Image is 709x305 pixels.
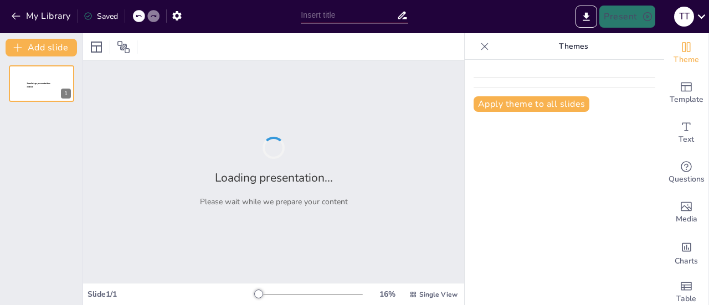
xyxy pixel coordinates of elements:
[474,96,589,112] button: Apply theme to all slides
[117,40,130,54] span: Position
[664,73,708,113] div: Add ready made slides
[61,89,71,99] div: 1
[215,170,333,185] h2: Loading presentation...
[674,54,699,66] span: Theme
[301,7,396,23] input: Insert title
[675,255,698,267] span: Charts
[599,6,655,28] button: Present
[669,173,705,185] span: Questions
[88,38,105,56] div: Layout
[84,11,118,22] div: Saved
[200,197,348,207] p: Please wait while we prepare your content
[6,39,77,56] button: Add slide
[419,290,458,299] span: Single View
[676,293,696,305] span: Table
[27,82,50,89] span: Sendsteps presentation editor
[676,213,697,225] span: Media
[664,232,708,272] div: Add charts and graphs
[664,153,708,193] div: Get real-time input from your audience
[576,6,597,28] button: Export to PowerPoint
[674,6,694,28] button: T T
[664,113,708,153] div: Add text boxes
[664,33,708,73] div: Change the overall theme
[679,133,694,146] span: Text
[88,289,256,299] div: Slide 1 / 1
[8,7,75,25] button: My Library
[9,65,74,102] div: 1
[670,94,703,106] span: Template
[494,33,653,60] p: Themes
[664,193,708,232] div: Add images, graphics, shapes or video
[374,289,400,299] div: 16 %
[674,7,694,27] div: T T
